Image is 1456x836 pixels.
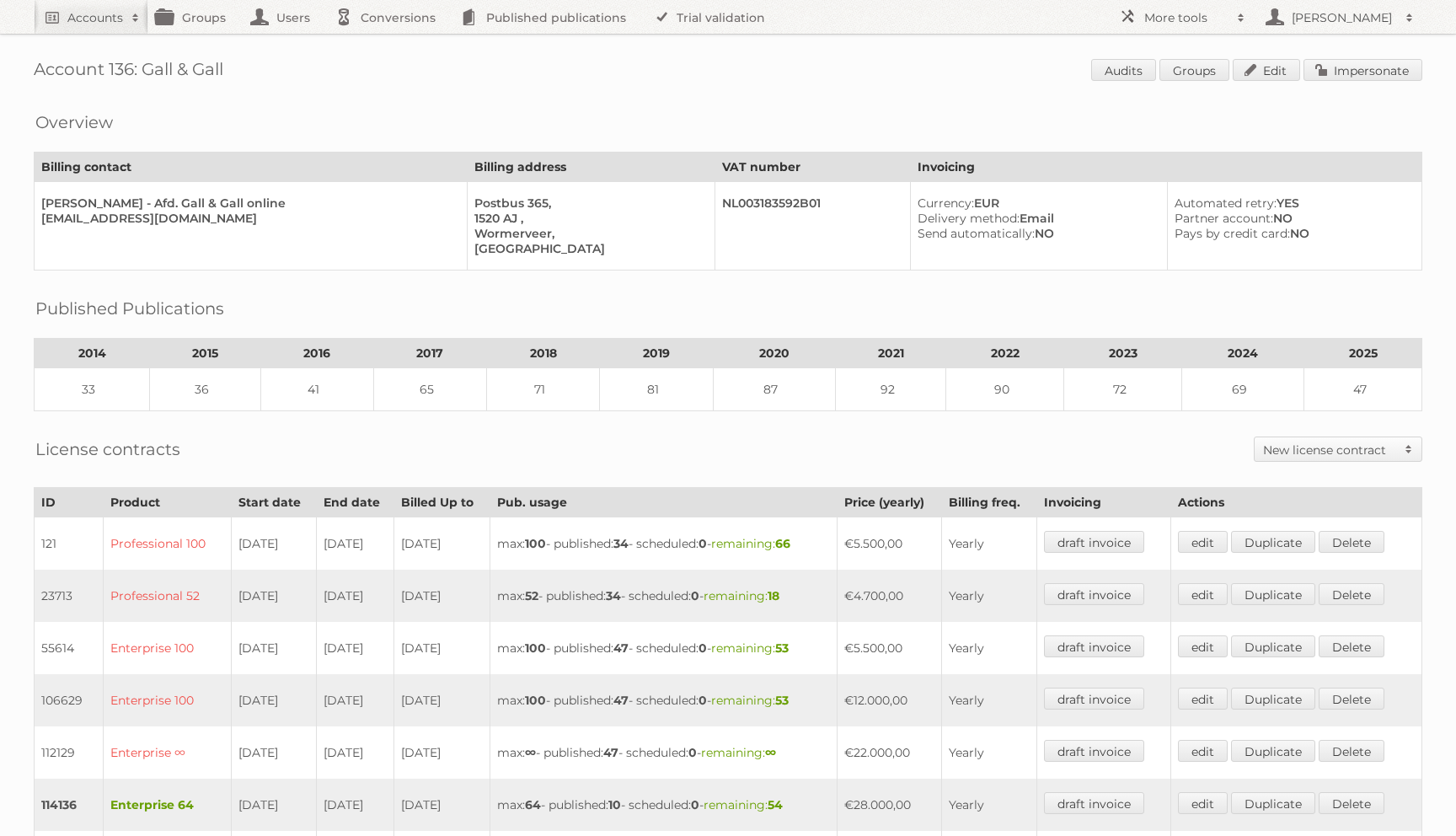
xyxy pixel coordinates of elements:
td: 41 [260,368,373,411]
span: Toggle [1396,437,1421,461]
strong: 66 [775,536,790,551]
td: [DATE] [394,726,490,779]
td: [DATE] [232,622,317,674]
span: Delivery method: [918,211,1020,226]
span: Partner account: [1175,211,1273,226]
span: remaining: [711,640,789,656]
h2: Published Publications [35,296,224,321]
div: Wormerveer, [474,226,701,241]
div: NO [918,226,1154,241]
a: edit [1178,688,1228,710]
th: Invoicing [1036,488,1170,517]
a: Duplicate [1231,740,1315,762]
h2: [PERSON_NAME] [1287,9,1397,26]
strong: 34 [606,588,621,603]
h2: Overview [35,110,113,135]
strong: 53 [775,640,789,656]
td: 112129 [35,726,104,779]
td: 65 [373,368,486,411]
th: 2025 [1304,339,1422,368]
div: [PERSON_NAME] - Afd. Gall & Gall online [41,196,453,211]
span: remaining: [711,693,789,708]
span: Pays by credit card: [1175,226,1290,241]
div: NO [1175,211,1408,226]
strong: 64 [525,797,541,812]
strong: 47 [613,640,629,656]
span: Send automatically: [918,226,1035,241]
a: New license contract [1255,437,1421,461]
strong: 10 [608,797,621,812]
td: [DATE] [232,779,317,831]
th: VAT number [715,153,910,182]
a: Edit [1233,59,1300,81]
td: max: - published: - scheduled: - [490,779,838,831]
a: Delete [1319,792,1384,814]
strong: 0 [699,536,707,551]
a: edit [1178,635,1228,657]
td: [DATE] [316,726,394,779]
td: [DATE] [394,674,490,726]
th: Invoicing [910,153,1421,182]
a: draft invoice [1044,792,1144,814]
th: 2023 [1064,339,1182,368]
div: 1520 AJ , [474,211,701,226]
td: €22.000,00 [838,726,942,779]
th: 2015 [150,339,261,368]
th: Pub. usage [490,488,838,517]
span: Currency: [918,196,974,211]
td: Professional 52 [103,570,231,622]
td: €28.000,00 [838,779,942,831]
a: Duplicate [1231,688,1315,710]
a: edit [1178,531,1228,553]
a: draft invoice [1044,531,1144,553]
h2: License contracts [35,437,180,462]
th: 2024 [1181,339,1303,368]
a: Delete [1319,688,1384,710]
div: YES [1175,196,1408,211]
strong: 0 [688,745,697,760]
td: 81 [600,368,713,411]
td: €12.000,00 [838,674,942,726]
strong: 0 [699,640,707,656]
th: Price (yearly) [838,488,942,517]
td: 33 [35,368,150,411]
a: draft invoice [1044,740,1144,762]
div: Postbus 365, [474,196,701,211]
span: remaining: [701,745,776,760]
td: [DATE] [316,570,394,622]
a: edit [1178,792,1228,814]
td: Professional 100 [103,517,231,571]
strong: ∞ [525,745,536,760]
td: Yearly [941,517,1036,571]
div: [GEOGRAPHIC_DATA] [474,241,701,256]
td: [DATE] [316,517,394,571]
div: EUR [918,196,1154,211]
td: 71 [487,368,600,411]
td: 55614 [35,622,104,674]
td: 121 [35,517,104,571]
td: [DATE] [316,674,394,726]
a: Impersonate [1303,59,1422,81]
th: Product [103,488,231,517]
span: remaining: [711,536,790,551]
td: [DATE] [394,570,490,622]
a: Delete [1319,531,1384,553]
strong: 18 [768,588,779,603]
td: €5.500,00 [838,517,942,571]
td: [DATE] [394,622,490,674]
th: Billed Up to [394,488,490,517]
th: Billing freq. [941,488,1036,517]
span: Automated retry: [1175,196,1277,211]
a: Duplicate [1231,792,1315,814]
td: [DATE] [232,517,317,571]
a: draft invoice [1044,583,1144,605]
th: 2022 [946,339,1064,368]
strong: 0 [691,588,699,603]
span: remaining: [704,588,779,603]
a: draft invoice [1044,635,1144,657]
td: max: - published: - scheduled: - [490,570,838,622]
strong: ∞ [765,745,776,760]
div: [EMAIL_ADDRESS][DOMAIN_NAME] [41,211,453,226]
th: Billing contact [35,153,468,182]
th: 2018 [487,339,600,368]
